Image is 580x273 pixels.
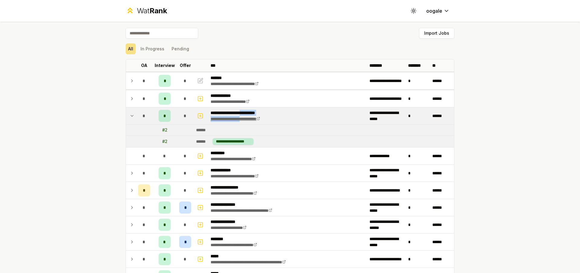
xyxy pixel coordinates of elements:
[137,6,167,16] div: Wat
[180,62,191,68] p: Offer
[155,62,175,68] p: Interview
[126,6,167,16] a: WatRank
[169,43,192,54] button: Pending
[419,28,454,39] button: Import Jobs
[141,62,147,68] p: OA
[138,43,167,54] button: In Progress
[126,43,136,54] button: All
[421,5,454,16] button: oogale
[426,7,442,14] span: oogale
[162,138,167,144] div: # 2
[162,127,167,133] div: # 2
[150,6,167,15] span: Rank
